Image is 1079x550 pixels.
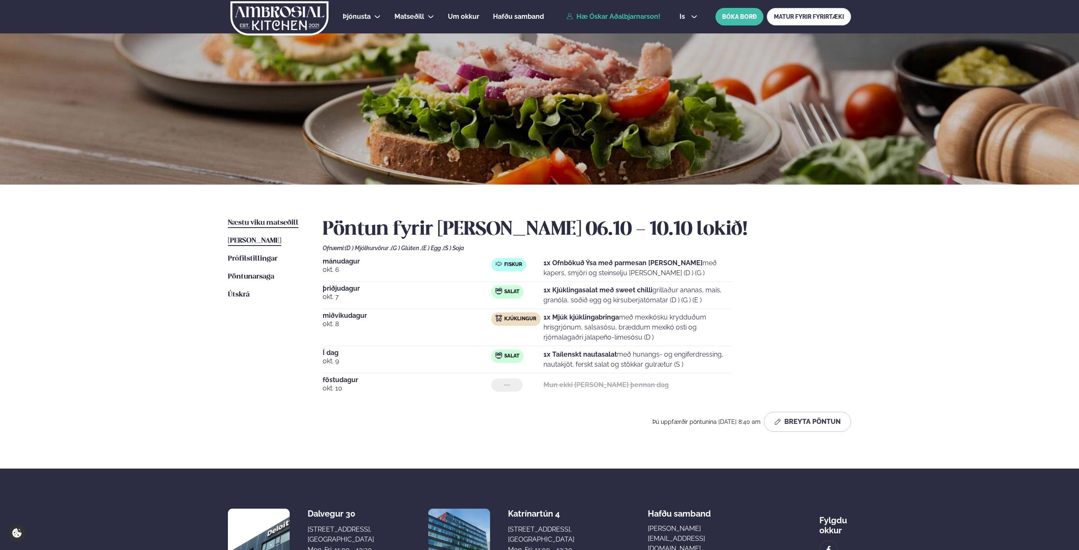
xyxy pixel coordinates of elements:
button: BÓKA BORÐ [715,8,763,25]
span: Kjúklingur [504,316,536,322]
a: Um okkur [448,12,479,22]
strong: 1x Ofnbökuð Ýsa með parmesan [PERSON_NAME] [543,259,702,267]
span: þriðjudagur [323,285,491,292]
a: Prófílstillingar [228,254,278,264]
span: Þú uppfærðir pöntunina [DATE] 8:40 am [652,418,761,425]
span: okt. 7 [323,292,491,302]
span: okt. 6 [323,265,491,275]
span: Útskrá [228,291,250,298]
button: is [673,13,704,20]
span: Þjónusta [343,13,371,20]
img: salad.svg [495,352,502,359]
span: (E ) Egg , [422,245,443,251]
span: (G ) Glúten , [391,245,422,251]
a: Þjónusta [343,12,371,22]
span: miðvikudagur [323,312,491,319]
span: Í dag [323,350,491,356]
a: Hafðu samband [493,12,544,22]
div: Katrínartún 4 [508,509,574,519]
span: [PERSON_NAME] [228,237,281,244]
span: Salat [504,289,519,295]
span: okt. 8 [323,319,491,329]
span: (S ) Soja [443,245,464,251]
a: MATUR FYRIR FYRIRTÆKI [767,8,851,25]
a: Matseðill [394,12,424,22]
span: okt. 10 [323,383,491,393]
div: [STREET_ADDRESS], [GEOGRAPHIC_DATA] [508,525,574,545]
strong: 1x Taílenskt nautasalat [543,350,617,358]
span: föstudagur [323,377,491,383]
a: Hæ Óskar Aðalbjarnarson! [566,13,660,20]
span: (D ) Mjólkurvörur , [345,245,391,251]
span: Næstu viku matseðill [228,219,298,226]
div: Dalvegur 30 [308,509,374,519]
p: með mexíkósku krydduðum hrísgrjónum, salsasósu, bræddum mexíkó osti og rjómalagaðri jalapeño-lime... [543,312,732,342]
strong: 1x Kjúklingasalat með sweet chilli [543,286,652,294]
span: okt. 9 [323,356,491,366]
p: með kapers, smjöri og steinselju [PERSON_NAME] (D ) (G ) [543,258,732,278]
span: Fiskur [504,261,522,268]
a: [PERSON_NAME] [228,236,281,246]
span: Um okkur [448,13,479,20]
span: is [680,13,687,20]
span: Pöntunarsaga [228,273,274,280]
a: Pöntunarsaga [228,272,274,282]
span: Prófílstillingar [228,255,278,262]
button: Breyta Pöntun [764,412,851,432]
img: fish.svg [495,261,502,267]
strong: 1x Mjúk kjúklingabringa [543,313,619,321]
img: salad.svg [495,288,502,294]
span: Salat [504,353,519,360]
span: mánudagur [323,258,491,265]
span: Hafðu samband [493,13,544,20]
span: --- [504,382,510,388]
div: Ofnæmi: [323,245,851,251]
p: grillaður ananas, maís, granóla, soðið egg og kirsuberjatómatar (D ) (G ) (E ) [543,285,732,305]
h2: Pöntun fyrir [PERSON_NAME] 06.10 - 10.10 lokið! [323,218,851,241]
img: chicken.svg [495,315,502,322]
div: Fylgdu okkur [819,509,851,535]
a: Útskrá [228,290,250,300]
strong: Mun ekki [PERSON_NAME] þennan dag [543,381,669,389]
a: Næstu viku matseðill [228,218,298,228]
span: Matseðill [394,13,424,20]
img: logo [230,1,329,35]
span: Hafðu samband [648,502,711,519]
div: [STREET_ADDRESS], [GEOGRAPHIC_DATA] [308,525,374,545]
p: með hunangs- og engiferdressing, nautakjöt, ferskt salat og stökkar gulrætur (S ) [543,350,732,370]
a: Cookie settings [8,525,25,542]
